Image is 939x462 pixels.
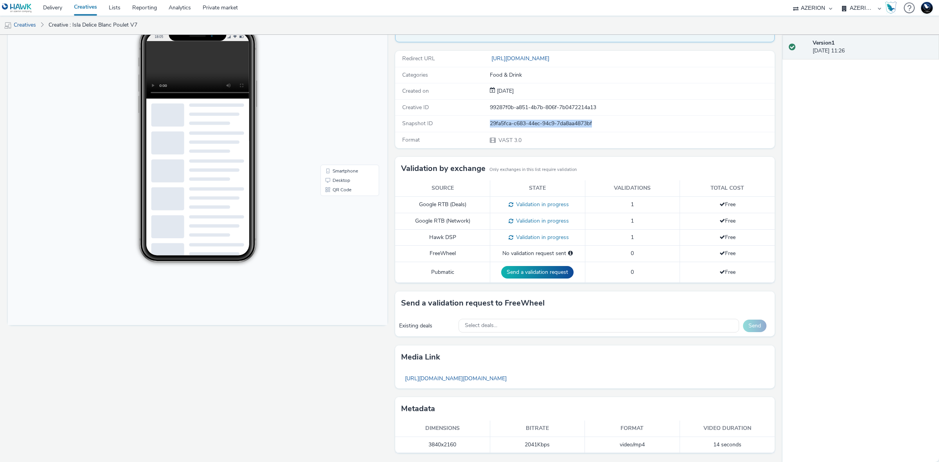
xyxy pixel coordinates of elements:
h3: Media link [401,351,440,363]
span: 1 [631,234,634,241]
div: Creation 01 September 2025, 11:26 [495,87,514,95]
h3: Validation by exchange [401,163,486,174]
td: 14 seconds [680,437,775,453]
span: Creative ID [402,104,429,111]
td: 3840x2160 [395,437,490,453]
td: Hawk DSP [395,229,490,246]
th: Validations [585,180,680,196]
span: Created on [402,87,429,95]
span: Validation in progress [513,234,569,241]
td: FreeWheel [395,246,490,262]
a: Creative : Isla Delice Blanc Poulet V7 [45,16,141,34]
li: QR Code [314,181,370,190]
span: Select deals... [465,322,497,329]
th: Video duration [680,421,775,437]
th: Dimensions [395,421,490,437]
strong: Version 1 [813,39,835,47]
button: Send a validation request [501,266,574,279]
div: 29fa5fca-c683-44ec-94c9-7da8aa4873bf [490,120,774,128]
li: Desktop [314,171,370,181]
td: video/mp4 [585,437,680,453]
td: 2041 Kbps [490,437,585,453]
a: Hawk Academy [885,2,900,14]
td: Google RTB (Network) [395,213,490,229]
span: Free [720,201,736,208]
div: Please select a deal below and click on Send to send a validation request to FreeWheel. [568,250,573,257]
th: State [490,180,585,196]
small: Only exchanges in this list require validation [489,167,577,173]
span: 1 [631,201,634,208]
th: Source [395,180,490,196]
span: Free [720,217,736,225]
img: Support Hawk [921,2,933,14]
span: Smartphone [325,164,350,169]
span: Categories [402,71,428,79]
h3: Metadata [401,403,435,415]
span: VAST 3.0 [498,137,522,144]
div: No validation request sent [494,250,581,257]
th: Bitrate [490,421,585,437]
span: Free [720,268,736,276]
div: Food & Drink [490,71,774,79]
button: Send [743,320,766,332]
td: Pubmatic [395,262,490,282]
th: Format [585,421,680,437]
h3: Send a validation request to FreeWheel [401,297,545,309]
li: Smartphone [314,162,370,171]
span: Redirect URL [402,55,435,62]
span: 1 [631,217,634,225]
th: Total cost [680,180,775,196]
a: [URL][DOMAIN_NAME][DOMAIN_NAME] [401,371,511,386]
span: [DATE] [495,87,514,95]
div: 99287f0b-a851-4b7b-806f-7b0472214a13 [490,104,774,111]
img: mobile [4,22,12,29]
td: Google RTB (Deals) [395,196,490,213]
span: Desktop [325,174,342,178]
img: undefined Logo [2,3,32,13]
span: Validation in progress [513,201,569,208]
span: 0 [631,250,634,257]
span: Free [720,234,736,241]
div: [DATE] 11:26 [813,39,933,55]
div: Existing deals [399,322,455,330]
img: Hawk Academy [885,2,897,14]
span: Validation in progress [513,217,569,225]
span: QR Code [325,183,344,188]
span: Free [720,250,736,257]
a: [URL][DOMAIN_NAME] [490,55,552,62]
span: 0 [631,268,634,276]
span: 18:05 [147,30,155,34]
span: Format [402,136,420,144]
span: Snapshot ID [402,120,433,127]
